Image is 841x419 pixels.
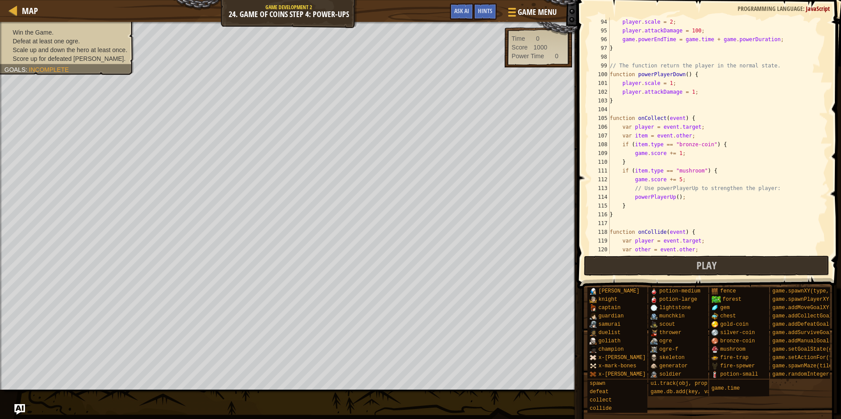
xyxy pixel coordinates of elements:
[598,296,617,303] span: knight
[711,288,718,295] img: portrait.png
[25,66,29,73] span: :
[501,4,562,24] button: Game Menu
[590,35,610,44] div: 96
[590,219,610,228] div: 117
[590,354,597,361] img: portrait.png
[711,346,718,353] img: portrait.png
[711,321,718,328] img: portrait.png
[590,296,597,303] img: portrait.png
[590,389,608,395] span: defeat
[590,158,610,166] div: 110
[598,363,636,369] span: x-mark-bones
[590,88,610,96] div: 102
[590,175,610,184] div: 112
[450,4,474,20] button: Ask AI
[590,131,610,140] div: 107
[659,355,685,361] span: skeleton
[650,304,657,311] img: portrait.png
[650,329,657,336] img: portrait.png
[590,26,610,35] div: 95
[696,258,717,272] span: Play
[590,210,610,219] div: 116
[13,46,127,53] span: Scale up and down the hero at least once.
[720,355,749,361] span: fire-trap
[13,29,53,36] span: Win the Game.
[650,371,657,378] img: portrait.png
[590,166,610,175] div: 111
[720,338,755,344] span: bronze-coin
[598,313,624,319] span: guardian
[720,371,758,377] span: potion-small
[650,380,710,387] span: ui.track(obj, prop)
[590,313,597,320] img: portrait.png
[650,321,657,328] img: portrait.png
[590,304,597,311] img: portrait.png
[590,371,597,378] img: portrait.png
[598,338,620,344] span: goliath
[590,236,610,245] div: 119
[711,338,718,345] img: portrait.png
[590,123,610,131] div: 106
[806,4,830,13] span: JavaScript
[4,37,127,46] li: Defeat at least one ogre.
[590,96,610,105] div: 103
[4,66,25,73] span: Goals
[711,354,718,361] img: portrait.png
[454,7,469,15] span: Ask AI
[4,28,127,37] li: Win the Game.
[13,38,80,45] span: Defeat at least one ogre.
[711,363,718,370] img: portrait.png
[659,321,675,327] span: scout
[598,346,624,352] span: champion
[659,338,672,344] span: ogre
[512,52,544,60] div: Power Time
[512,34,525,43] div: Time
[13,55,126,62] span: Score up for defeated [PERSON_NAME].
[590,245,610,254] div: 120
[711,304,718,311] img: portrait.png
[659,288,700,294] span: potion-medium
[590,105,610,114] div: 104
[598,305,620,311] span: captain
[720,305,730,311] span: gem
[720,321,749,327] span: gold-coin
[590,114,610,123] div: 105
[590,44,610,53] div: 97
[659,363,688,369] span: generator
[598,288,640,294] span: [PERSON_NAME]
[590,346,597,353] img: portrait.png
[590,79,610,88] div: 101
[659,296,697,303] span: potion-large
[590,18,610,26] div: 94
[590,228,610,236] div: 118
[22,5,38,17] span: Map
[720,346,746,352] span: mushroom
[711,296,721,303] img: trees_1.png
[659,371,681,377] span: soldier
[590,321,597,328] img: portrait.png
[650,288,657,295] img: portrait.png
[590,338,597,345] img: portrait.png
[534,43,547,52] div: 1000
[590,201,610,210] div: 115
[803,4,806,13] span: :
[590,397,611,403] span: collect
[650,363,657,370] img: portrait.png
[598,321,620,327] span: samurai
[711,313,718,320] img: portrait.png
[711,329,718,336] img: portrait.png
[590,363,597,370] img: portrait.png
[659,346,678,352] span: ogre-f
[720,330,755,336] span: silver-coin
[590,254,610,263] div: 121
[4,54,127,63] li: Score up for defeated ogres.
[711,371,718,378] img: portrait.png
[590,140,610,149] div: 108
[536,34,540,43] div: 0
[4,46,127,54] li: Scale up and down the hero at least once.
[590,329,597,336] img: portrait.png
[650,389,723,395] span: game.db.add(key, value)
[659,313,685,319] span: munchkin
[590,193,610,201] div: 114
[659,305,691,311] span: lightstone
